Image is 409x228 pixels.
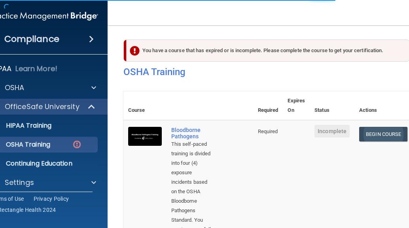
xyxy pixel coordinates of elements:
img: exclamation-circle-solid-danger.72ef9ffc.png [130,46,140,56]
p: OfficeSafe University [5,102,80,111]
a: Privacy Policy [34,195,69,203]
span: Incomplete [314,125,350,138]
th: Required [253,91,283,120]
a: Begin Course [359,127,407,141]
iframe: Drift Widget Chat Controller [272,172,400,204]
p: OSHA [5,83,25,92]
a: Bloodborne Pathogens [171,127,214,139]
img: danger-circle.6113f641.png [72,139,82,149]
span: Required [258,128,278,134]
th: Status [310,91,354,120]
h4: Compliance [4,34,59,45]
th: Course [123,91,167,120]
p: Learn More! [15,64,57,73]
p: Settings [5,178,34,187]
th: Expires On [283,91,310,120]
